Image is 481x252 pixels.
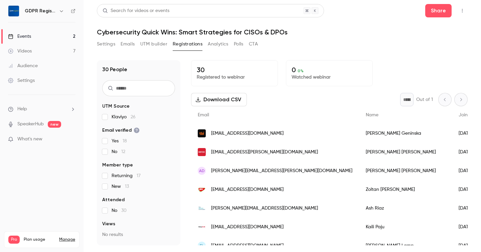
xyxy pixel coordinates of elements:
[211,205,318,212] span: [PERSON_NAME][EMAIL_ADDRESS][DOMAIN_NAME]
[459,113,479,117] span: Join date
[8,48,32,54] div: Videos
[102,245,121,251] span: Referrer
[211,130,284,137] span: [EMAIL_ADDRESS][DOMAIN_NAME]
[191,93,247,106] button: Download CSV
[97,28,468,36] h1: Cybersecurity Quick Wins: Smart Strategies for CISOs & DPOs
[24,237,55,242] span: Plan usage
[8,106,75,113] li: help-dropdown-opener
[211,149,318,156] span: [EMAIL_ADDRESS][PERSON_NAME][DOMAIN_NAME]
[121,149,125,154] span: 12
[121,208,127,213] span: 30
[112,114,136,120] span: Klaviyo
[249,39,258,49] button: CTA
[97,39,115,49] button: Settings
[17,121,44,128] a: SpeakerHub
[359,199,452,218] div: Ash Riaz
[359,161,452,180] div: [PERSON_NAME] [PERSON_NAME]
[198,113,209,117] span: Email
[123,139,127,143] span: 18
[103,7,169,14] div: Search for videos or events
[102,197,125,203] span: Attended
[125,184,129,189] span: 13
[102,66,127,74] h1: 30 People
[416,96,433,103] p: Out of 1
[8,77,35,84] div: Settings
[8,33,31,40] div: Events
[292,66,367,74] p: 0
[102,231,175,238] p: No results
[198,223,206,231] img: magnum.ee
[173,39,202,49] button: Registrations
[298,69,304,73] span: 0 %
[140,39,167,49] button: UTM builder
[59,237,75,242] a: Manage
[121,39,135,49] button: Emails
[112,148,125,155] span: No
[198,129,206,137] img: tbibank.bg
[234,39,244,49] button: Polls
[112,207,127,214] span: No
[208,39,228,49] button: Analytics
[25,8,56,14] h6: GDPR Register
[197,74,272,81] p: Registered to webinar
[292,74,367,81] p: Watched webinar
[366,113,378,117] span: Name
[8,62,38,69] div: Audience
[425,4,452,17] button: Share
[8,236,20,244] span: Pro
[131,115,136,119] span: 26
[112,172,141,179] span: Returning
[102,162,133,168] span: Member type
[198,148,206,156] img: xerox.com
[359,180,452,199] div: Zoltan [PERSON_NAME]
[8,6,19,16] img: GDPR Register
[48,121,61,128] span: new
[102,221,115,227] span: Views
[359,124,452,143] div: [PERSON_NAME] Geninska
[112,138,127,144] span: Yes
[359,218,452,236] div: Kaili Paju
[200,243,204,249] span: FL
[198,185,206,194] img: molromania.ro
[137,173,141,178] span: 17
[211,242,284,249] span: [EMAIL_ADDRESS][DOMAIN_NAME]
[198,204,206,212] img: electoralcommission.org.uk
[102,127,140,134] span: Email verified
[102,103,130,110] span: UTM Source
[211,186,284,193] span: [EMAIL_ADDRESS][DOMAIN_NAME]
[17,136,42,143] span: What's new
[211,167,352,174] span: [PERSON_NAME][EMAIL_ADDRESS][PERSON_NAME][DOMAIN_NAME]
[17,106,27,113] span: Help
[359,143,452,161] div: [PERSON_NAME] [PERSON_NAME]
[112,183,129,190] span: New
[199,168,205,174] span: AD
[211,224,284,231] span: [EMAIL_ADDRESS][DOMAIN_NAME]
[197,66,272,74] p: 30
